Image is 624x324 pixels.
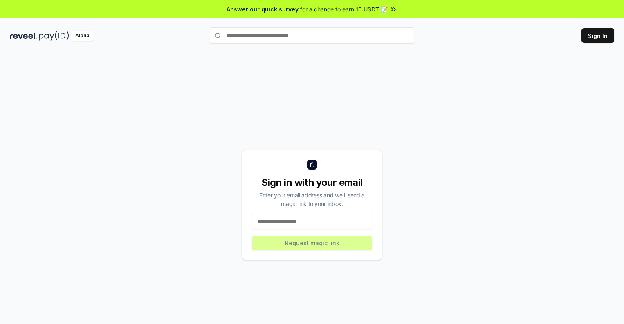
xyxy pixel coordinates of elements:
[71,31,94,41] div: Alpha
[581,28,614,43] button: Sign In
[10,31,37,41] img: reveel_dark
[300,5,388,13] span: for a chance to earn 10 USDT 📝
[252,176,372,189] div: Sign in with your email
[252,191,372,208] div: Enter your email address and we’ll send a magic link to your inbox.
[39,31,69,41] img: pay_id
[227,5,299,13] span: Answer our quick survey
[307,160,317,170] img: logo_small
